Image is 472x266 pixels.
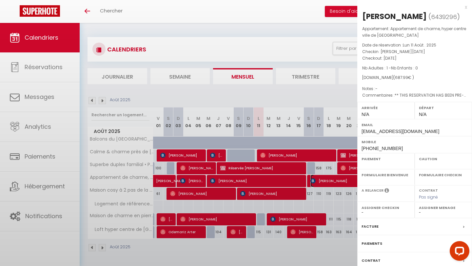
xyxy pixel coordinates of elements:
[419,188,438,192] label: Contrat
[362,240,382,247] label: Paiements
[419,204,468,211] label: Assigner Menage
[362,85,467,92] p: Notes :
[362,146,403,151] span: [PHONE_NUMBER]
[362,188,383,193] label: A relancer
[395,75,408,80] span: 687.99
[362,26,467,39] p: Appartement :
[362,172,410,178] label: Formulaire Bienvenue
[419,156,468,162] label: Caution
[362,55,467,62] p: Checkout :
[444,238,472,266] iframe: LiveChat chat widget
[403,42,436,48] span: Lun 11 Août . 2025
[419,112,426,117] span: N/A
[362,204,410,211] label: Assigner Checkin
[362,42,467,48] p: Date de réservation :
[362,26,466,38] span: Appartement de charme, hyper centre ville de [GEOGRAPHIC_DATA]
[362,122,468,128] label: Email
[362,257,381,264] label: Contrat
[393,75,414,80] span: ( € )
[362,11,427,22] div: [PERSON_NAME]
[362,104,410,111] label: Arrivée
[362,75,467,81] div: [DOMAIN_NAME]
[383,55,397,61] span: [DATE]
[362,65,418,71] span: Nb Adultes : 1 -
[419,104,468,111] label: Départ
[362,139,468,145] label: Mobile
[375,86,378,91] span: -
[391,65,418,71] span: Nb Enfants : 0
[362,223,379,230] label: Facture
[428,12,460,21] span: ( )
[362,156,410,162] label: Paiement
[381,49,425,54] span: [PERSON_NAME][DATE]
[362,112,369,117] span: N/A
[431,13,457,21] span: 6439296
[362,48,467,55] p: Checkin :
[357,3,467,11] div: x
[362,92,467,99] p: Commentaires :
[419,172,468,178] label: Formulaire Checkin
[419,194,438,200] span: Pas signé
[362,129,439,134] span: [EMAIL_ADDRESS][DOMAIN_NAME]
[384,188,389,195] i: Sélectionner OUI si vous souhaiter envoyer les séquences de messages post-checkout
